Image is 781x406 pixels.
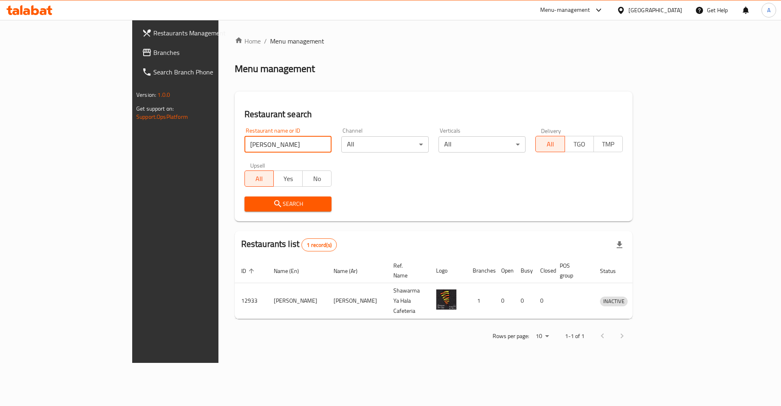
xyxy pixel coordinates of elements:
span: Name (En) [274,266,310,276]
th: Busy [514,258,534,283]
label: Delivery [541,128,561,133]
span: Search [251,199,325,209]
a: Search Branch Phone [135,62,263,82]
div: Menu-management [540,5,590,15]
span: All [248,173,271,185]
span: Get support on: [136,103,174,114]
span: No [306,173,328,185]
div: Total records count [301,238,337,251]
th: Logo [430,258,466,283]
div: Rows per page: [532,330,552,343]
div: All [341,136,429,153]
th: Closed [534,258,553,283]
td: Shawarma Ya Hala Cafeteria [387,283,430,319]
td: 0 [514,283,534,319]
span: Yes [277,173,299,185]
td: [PERSON_NAME] [267,283,327,319]
nav: breadcrumb [235,36,633,46]
span: A [767,6,770,15]
td: 1 [466,283,495,319]
span: ID [241,266,257,276]
li: / [264,36,267,46]
a: Branches [135,43,263,62]
button: All [535,136,565,152]
span: TMP [597,138,620,150]
a: Support.OpsPlatform [136,111,188,122]
table: enhanced table [235,258,665,319]
h2: Restaurants list [241,238,337,251]
span: Restaurants Management [153,28,256,38]
h2: Restaurant search [244,108,623,120]
p: Rows per page: [493,331,529,341]
span: INACTIVE [600,297,628,306]
td: 0 [495,283,514,319]
button: TGO [565,136,594,152]
label: Upsell [250,162,265,168]
div: [GEOGRAPHIC_DATA] [628,6,682,15]
div: All [438,136,526,153]
h2: Menu management [235,62,315,75]
span: Ref. Name [393,261,420,280]
span: Branches [153,48,256,57]
td: 0 [534,283,553,319]
button: Yes [273,170,303,187]
span: Version: [136,89,156,100]
button: All [244,170,274,187]
span: All [539,138,561,150]
span: 1.0.0 [157,89,170,100]
span: Name (Ar) [334,266,368,276]
input: Search for restaurant name or ID.. [244,136,332,153]
button: Search [244,196,332,212]
span: TGO [568,138,591,150]
a: Restaurants Management [135,23,263,43]
button: TMP [593,136,623,152]
span: 1 record(s) [302,241,336,249]
img: Yahala shawarma [436,289,456,310]
span: POS group [560,261,584,280]
span: Status [600,266,626,276]
span: Menu management [270,36,324,46]
th: Branches [466,258,495,283]
div: Export file [610,235,629,255]
th: Open [495,258,514,283]
button: No [302,170,332,187]
p: 1-1 of 1 [565,331,585,341]
span: Search Branch Phone [153,67,256,77]
td: [PERSON_NAME] [327,283,387,319]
